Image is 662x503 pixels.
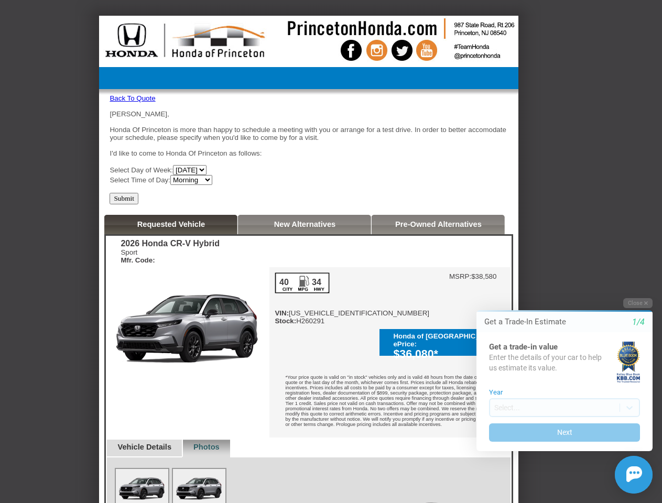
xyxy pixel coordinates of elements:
[121,256,155,264] b: Mfr. Code:
[471,272,496,280] td: $38,580
[393,348,502,361] div: $36,080*
[275,317,296,325] b: Stock:
[110,193,138,204] input: Submit
[110,110,508,185] div: [PERSON_NAME], Honda Of Princeton is more than happy to schedule a meeting with you or arrange fo...
[106,267,269,390] img: 2026 Honda CR-V Hybrid
[278,278,289,287] div: 40
[117,443,171,451] a: Vehicle Details
[275,272,429,325] div: [US_VEHICLE_IDENTIFICATION_NUMBER] H260291
[269,367,511,438] div: *Your price quote is valid on "in stock" vehicles only and is valid 48 hours from the date of thi...
[311,278,322,287] div: 34
[454,289,662,503] iframe: Chat Assistance
[110,94,155,102] a: Back To Quote
[393,332,502,348] div: Honda of [GEOGRAPHIC_DATA] ePrice:
[121,239,219,248] div: 2026 Honda CR-V Hybrid
[395,220,482,228] a: Pre-Owned Alternatives
[121,248,219,264] div: Sport
[274,220,336,228] a: New Alternatives
[137,220,205,228] a: Requested Vehicle
[193,443,220,451] a: Photos
[275,309,289,317] b: VIN:
[449,272,471,280] td: MSRP:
